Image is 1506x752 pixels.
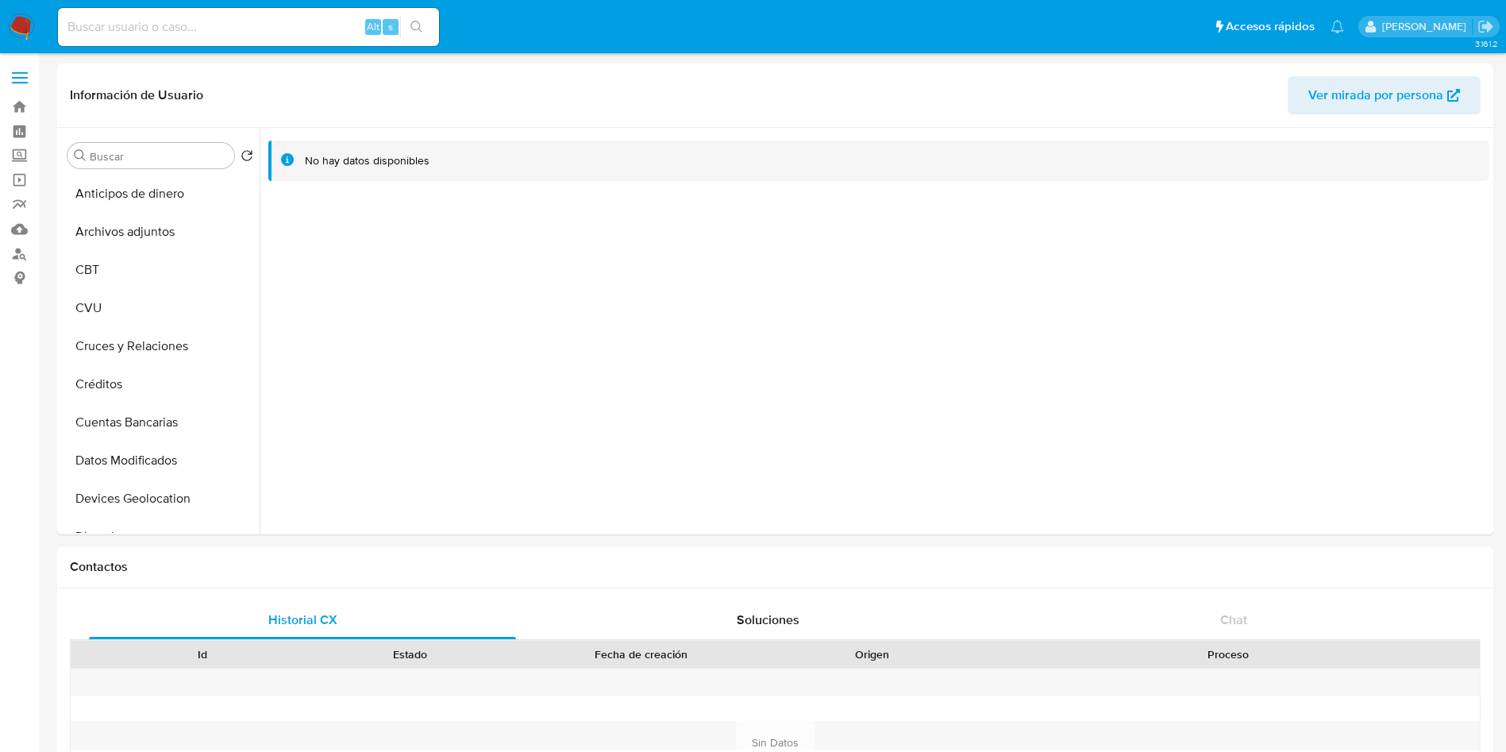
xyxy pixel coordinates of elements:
div: Fecha de creación [526,646,757,662]
span: Historial CX [268,611,337,629]
h1: Información de Usuario [70,87,203,103]
div: Estado [318,646,503,662]
span: Accesos rápidos [1226,18,1315,35]
button: Créditos [61,365,260,403]
button: Ver mirada por persona [1288,76,1481,114]
div: Proceso [988,646,1469,662]
span: s [388,19,393,34]
a: Notificaciones [1331,20,1344,33]
button: Datos Modificados [61,442,260,480]
button: CVU [61,289,260,327]
input: Buscar [90,149,228,164]
button: search-icon [400,16,433,38]
span: Chat [1220,611,1247,629]
button: Buscar [74,149,87,162]
button: Volver al orden por defecto [241,149,253,167]
span: Soluciones [737,611,799,629]
button: Anticipos de dinero [61,175,260,213]
button: Archivos adjuntos [61,213,260,251]
button: Direcciones [61,518,260,556]
button: Cruces y Relaciones [61,327,260,365]
button: Cuentas Bancarias [61,403,260,442]
span: Alt [367,19,379,34]
div: Id [110,646,295,662]
input: Buscar usuario o caso... [58,17,439,37]
p: eliana.eguerrero@mercadolibre.com [1382,19,1472,34]
a: Salir [1477,18,1494,35]
div: Origen [780,646,965,662]
button: CBT [61,251,260,289]
h1: Contactos [70,559,1481,575]
span: Ver mirada por persona [1308,76,1443,114]
button: Devices Geolocation [61,480,260,518]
